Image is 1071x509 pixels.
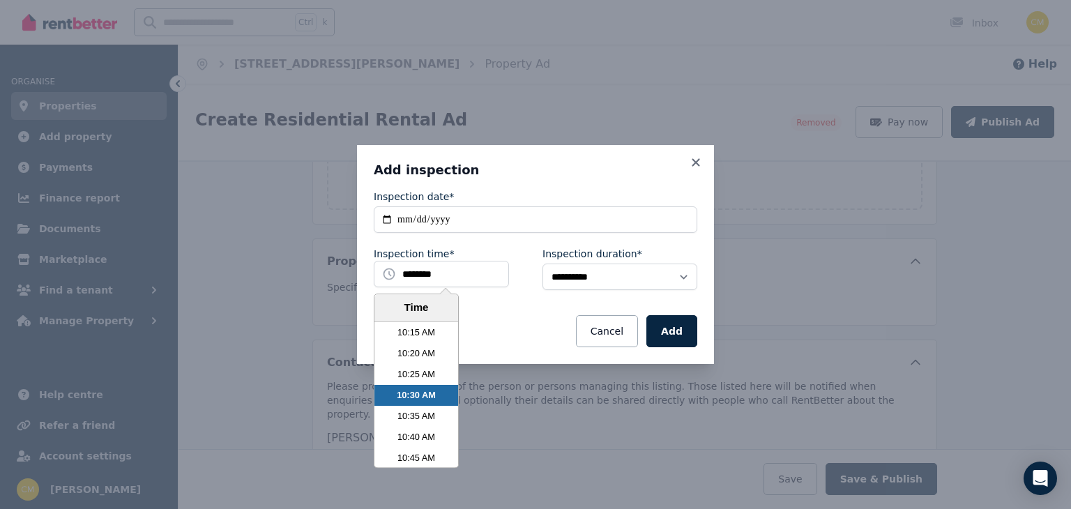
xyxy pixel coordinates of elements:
label: Inspection time* [374,247,454,261]
div: Open Intercom Messenger [1024,462,1057,495]
h3: Add inspection [374,162,697,178]
li: 10:25 AM [374,364,458,385]
li: 10:45 AM [374,448,458,469]
label: Inspection duration* [542,247,642,261]
li: 10:35 AM [374,406,458,427]
li: 10:15 AM [374,322,458,343]
button: Cancel [576,315,638,347]
li: 10:40 AM [374,427,458,448]
button: Add [646,315,697,347]
ul: Time [374,322,458,468]
li: 10:20 AM [374,343,458,364]
div: Time [378,300,455,316]
li: 10:30 AM [374,385,458,406]
label: Inspection date* [374,190,454,204]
